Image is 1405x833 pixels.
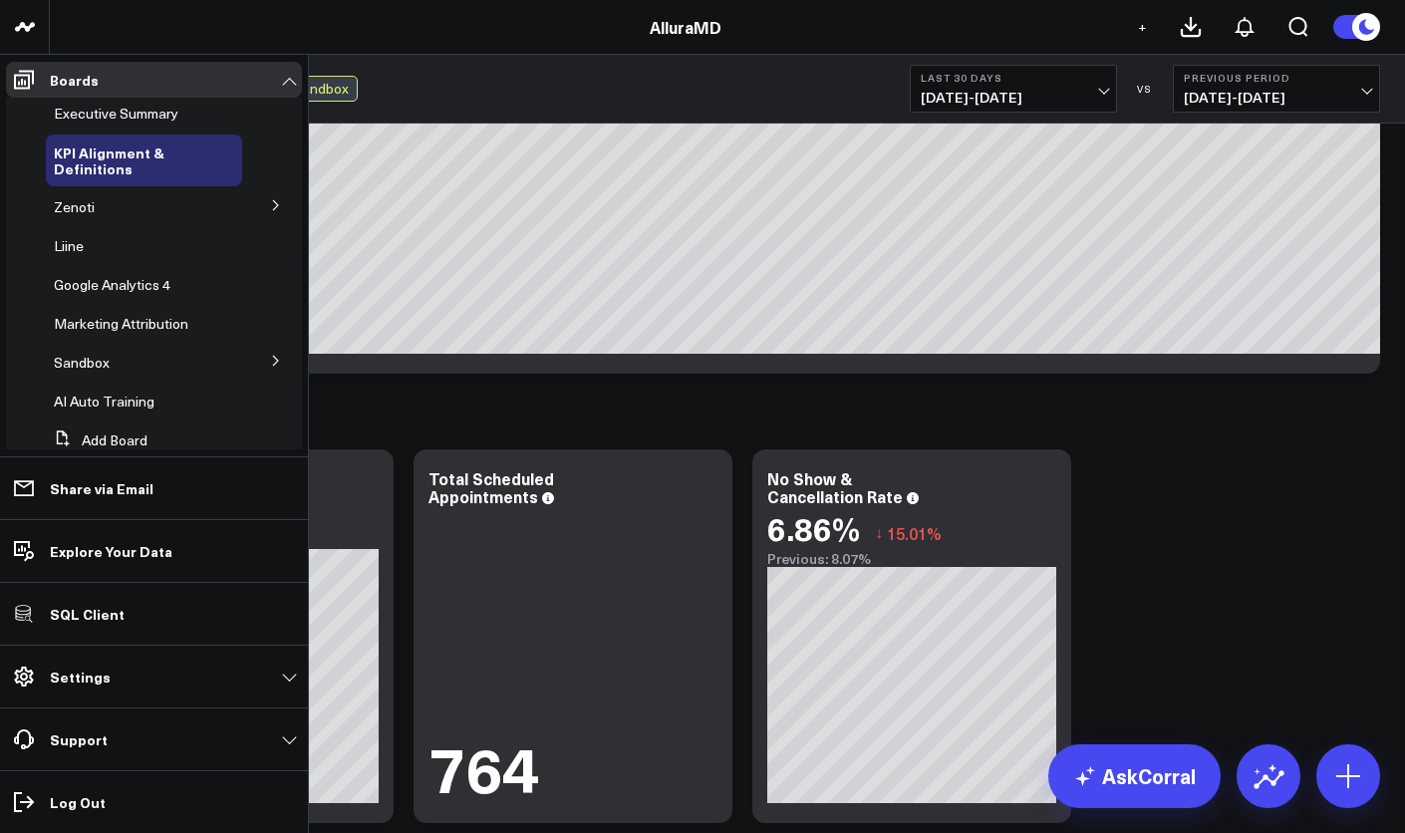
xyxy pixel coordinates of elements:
[921,90,1106,106] span: [DATE] - [DATE]
[6,596,302,632] a: SQL Client
[875,520,883,546] span: ↓
[50,543,172,559] p: Explore Your Data
[54,104,178,123] span: Executive Summary
[1184,90,1369,106] span: [DATE] - [DATE]
[1173,65,1380,113] button: Previous Period[DATE]-[DATE]
[767,510,860,546] div: 6.86%
[767,467,903,507] div: No Show & Cancellation Rate
[54,394,154,410] a: AI Auto Training
[1130,15,1154,39] button: +
[50,72,99,88] p: Boards
[54,275,170,294] span: Google Analytics 4
[54,236,84,255] span: Liine
[887,522,942,544] span: 15.01%
[428,467,554,507] div: Total Scheduled Appointments
[650,16,721,38] a: AlluraMD
[1184,72,1369,84] b: Previous Period
[1048,744,1221,808] a: AskCorral
[428,736,539,798] div: 764
[54,144,217,176] a: KPI Alignment & Definitions
[54,106,178,122] a: Executive Summary
[54,277,170,293] a: Google Analytics 4
[54,392,154,411] span: AI Auto Training
[1138,20,1147,34] span: +
[284,76,358,102] div: Sandbox
[50,480,153,496] p: Share via Email
[54,314,188,333] span: Marketing Attribution
[50,794,106,810] p: Log Out
[54,238,84,254] a: Liine
[50,731,108,747] p: Support
[921,72,1106,84] b: Last 30 Days
[54,316,188,332] a: Marketing Attribution
[1127,83,1163,95] div: VS
[767,551,1056,567] div: Previous: 8.07%
[50,669,111,685] p: Settings
[54,355,110,371] a: Sandbox
[50,606,125,622] p: SQL Client
[54,197,95,216] span: Zenoti
[46,422,147,458] button: Add Board
[910,65,1117,113] button: Last 30 Days[DATE]-[DATE]
[54,353,110,372] span: Sandbox
[54,142,164,178] span: KPI Alignment & Definitions
[6,784,302,820] a: Log Out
